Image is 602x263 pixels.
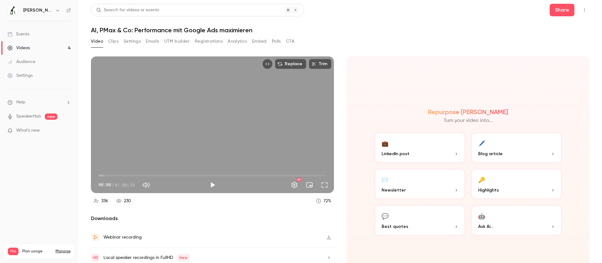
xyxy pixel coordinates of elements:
div: Videos [8,45,30,51]
button: Top Bar Actions [579,5,589,15]
button: Trim [309,59,331,69]
div: Settings [8,72,33,79]
span: Plan usage [22,249,52,254]
button: Analytics [228,36,247,46]
div: 💬 [382,211,388,221]
div: 00:00 [98,181,135,188]
span: Help [16,99,25,106]
div: Local speaker recordings in FullHD [103,254,190,261]
button: CTA [286,36,294,46]
button: Turn on miniplayer [303,179,316,191]
button: UTM builder [164,36,190,46]
button: Polls [272,36,281,46]
span: Highlights [478,187,499,193]
a: Manage [55,249,71,254]
div: Search for videos or events [96,7,159,13]
button: 🤖Ask Ai... [471,205,562,236]
button: Mute [140,179,152,191]
h1: AI, PMax & Co: Performance mit Google Ads maximieren [91,26,589,34]
span: Blog article [478,150,503,157]
p: Turn your video into... [444,117,493,124]
a: 230 [114,197,134,205]
span: / [112,181,114,188]
span: Pro [8,248,18,255]
button: 💼LinkedIn post [374,132,466,163]
div: 🖊️ [478,138,485,148]
div: HD [297,178,301,181]
button: Registrations [195,36,223,46]
div: Events [8,31,29,37]
button: 💬Best quotes [374,205,466,236]
li: help-dropdown-opener [8,99,71,106]
div: Webinar recording [103,234,142,241]
button: Clips [108,36,119,46]
a: 336 [91,197,111,205]
button: Embed video [262,59,272,69]
img: Jung von Matt IMPACT [8,5,18,15]
span: Newsletter [382,187,406,193]
div: 72 % [324,198,331,204]
button: Settings [124,36,141,46]
span: 00:00 [98,181,111,188]
button: ✉️Newsletter [374,168,466,200]
span: New [177,254,190,261]
a: 72% [313,197,334,205]
h2: Downloads [91,215,334,222]
button: Video [91,36,103,46]
button: Full screen [318,179,331,191]
div: 🔑 [478,175,485,184]
span: 01:00:34 [115,181,135,188]
h6: [PERSON_NAME] [23,7,53,13]
span: Best quotes [382,223,408,230]
button: 🔑Highlights [471,168,562,200]
button: 🖊️Blog article [471,132,562,163]
a: SpeakerHub [16,113,41,120]
span: Ask Ai... [478,223,493,230]
span: LinkedIn post [382,150,409,157]
div: ✉️ [382,175,388,184]
span: new [45,113,57,120]
div: 💼 [382,138,388,148]
button: Play [206,179,219,191]
button: Settings [288,179,301,191]
button: Share [550,4,574,16]
div: 🤖 [478,211,485,221]
button: Replace [275,59,306,69]
button: Embed [252,36,267,46]
div: Audience [8,59,35,65]
div: 336 [101,198,108,204]
div: 230 [124,198,131,204]
span: What's new [16,127,40,134]
button: Emails [146,36,159,46]
h2: Repurpose [PERSON_NAME] [428,108,508,116]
